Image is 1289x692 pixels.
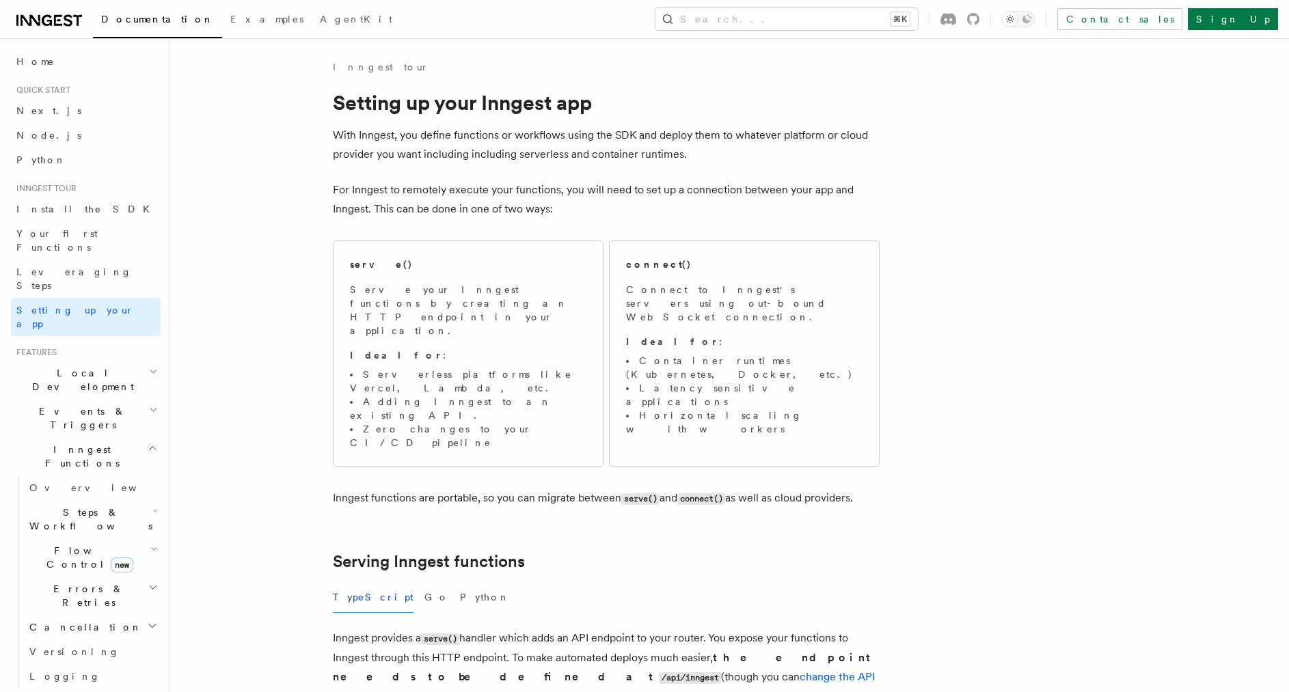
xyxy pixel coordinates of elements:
[230,14,303,25] span: Examples
[333,60,429,74] a: Inngest tour
[11,366,149,393] span: Local Development
[421,633,459,645] code: serve()
[11,260,161,298] a: Leveraging Steps
[626,283,863,324] p: Connect to Inngest's servers using out-bound WebSocket connection.
[1002,11,1035,27] button: Toggle dark mode
[677,493,725,505] code: connect()
[424,582,449,613] button: Go
[222,4,312,37] a: Examples
[333,582,413,613] button: TypeScript
[24,538,161,577] button: Flow Controlnew
[24,475,161,500] a: Overview
[626,335,863,348] p: :
[621,493,660,505] code: serve()
[626,354,863,381] li: Container runtimes (Kubernetes, Docker, etc.)
[333,488,880,508] p: Inngest functions are portable, so you can migrate between and as well as cloud providers.
[460,582,510,613] button: Python
[11,148,161,172] a: Python
[11,404,149,432] span: Events & Triggers
[101,14,214,25] span: Documentation
[29,671,100,682] span: Logging
[333,240,603,467] a: serve()Serve your Inngest functions by creating an HTTP endpoint in your application.Ideal for:Se...
[333,180,880,219] p: For Inngest to remotely execute your functions, you will need to set up a connection between your...
[655,8,918,30] button: Search...⌘K
[24,577,161,615] button: Errors & Retries
[626,336,719,347] strong: Ideal for
[24,620,142,634] span: Cancellation
[16,105,81,116] span: Next.js
[24,506,152,533] span: Steps & Workflows
[24,639,161,664] a: Versioning
[16,266,132,291] span: Leveraging Steps
[11,197,161,221] a: Install the SDK
[333,90,880,115] h1: Setting up your Inngest app
[350,422,586,449] li: Zero changes to your CI/CD pipeline
[609,240,880,467] a: connect()Connect to Inngest's servers using out-bound WebSocket connection.Ideal for:Container ru...
[891,12,910,26] kbd: ⌘K
[320,14,392,25] span: AgentKit
[16,305,134,329] span: Setting up your app
[11,85,70,96] span: Quick start
[111,557,133,572] span: new
[24,582,148,609] span: Errors & Retries
[16,228,98,253] span: Your first Functions
[11,475,161,689] div: Inngest Functions
[24,500,161,538] button: Steps & Workflows
[626,258,692,271] h2: connect()
[24,664,161,689] a: Logging
[1057,8,1182,30] a: Contact sales
[11,443,148,470] span: Inngest Functions
[350,395,586,422] li: Adding Inngest to an existing API.
[11,221,161,260] a: Your first Functions
[24,544,150,571] span: Flow Control
[16,55,55,68] span: Home
[350,348,586,362] p: :
[312,4,401,37] a: AgentKit
[350,368,586,395] li: Serverless platforms like Vercel, Lambda, etc.
[11,437,161,475] button: Inngest Functions
[16,154,66,165] span: Python
[11,98,161,123] a: Next.js
[626,409,863,436] li: Horizontal scaling with workers
[16,130,81,141] span: Node.js
[350,258,413,271] h2: serve()
[11,347,57,358] span: Features
[350,350,443,361] strong: Ideal for
[16,204,158,214] span: Install the SDK
[350,283,586,337] p: Serve your Inngest functions by creating an HTTP endpoint in your application.
[11,49,161,74] a: Home
[1188,8,1278,30] a: Sign Up
[659,672,721,684] code: /api/inngest
[24,615,161,639] button: Cancellation
[29,482,170,493] span: Overview
[11,399,161,437] button: Events & Triggers
[626,381,863,409] li: Latency sensitive applications
[93,4,222,38] a: Documentation
[11,123,161,148] a: Node.js
[11,361,161,399] button: Local Development
[11,183,77,194] span: Inngest tour
[11,298,161,336] a: Setting up your app
[333,126,880,164] p: With Inngest, you define functions or workflows using the SDK and deploy them to whatever platfor...
[333,552,525,571] a: Serving Inngest functions
[29,646,120,657] span: Versioning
